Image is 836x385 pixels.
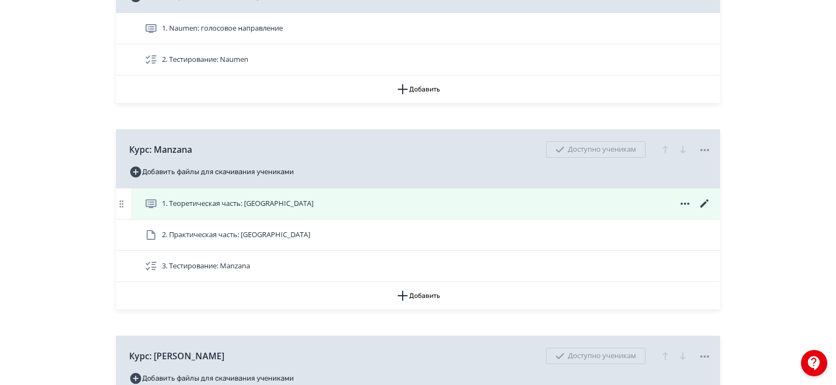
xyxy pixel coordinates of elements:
[162,229,310,240] span: 2. Практическая часть: Manzana
[116,220,720,251] div: 2. Практическая часть: [GEOGRAPHIC_DATA]
[546,141,646,158] div: Доступно ученикам
[116,76,720,103] button: Добавить
[129,349,224,363] span: Курс: [PERSON_NAME]
[162,23,283,34] span: 1. Naumen: голосовое направление
[116,13,720,44] div: 1. Naumen: голосовое направление
[129,163,294,181] button: Добавить файлы для скачивания учениками
[129,143,192,156] span: Курс: Manzana
[116,44,720,76] div: 2. Тестирование: Naumen
[116,188,720,220] div: 1. Теоретическая часть: [GEOGRAPHIC_DATA]
[116,282,720,309] button: Добавить
[162,261,250,272] span: 3. Тестирование: Manzana
[162,54,248,65] span: 2. Тестирование: Naumen
[162,198,313,209] span: 1. Теоретическая часть: Manzana
[546,348,646,364] div: Доступно ученикам
[116,251,720,282] div: 3. Тестирование: Manzana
